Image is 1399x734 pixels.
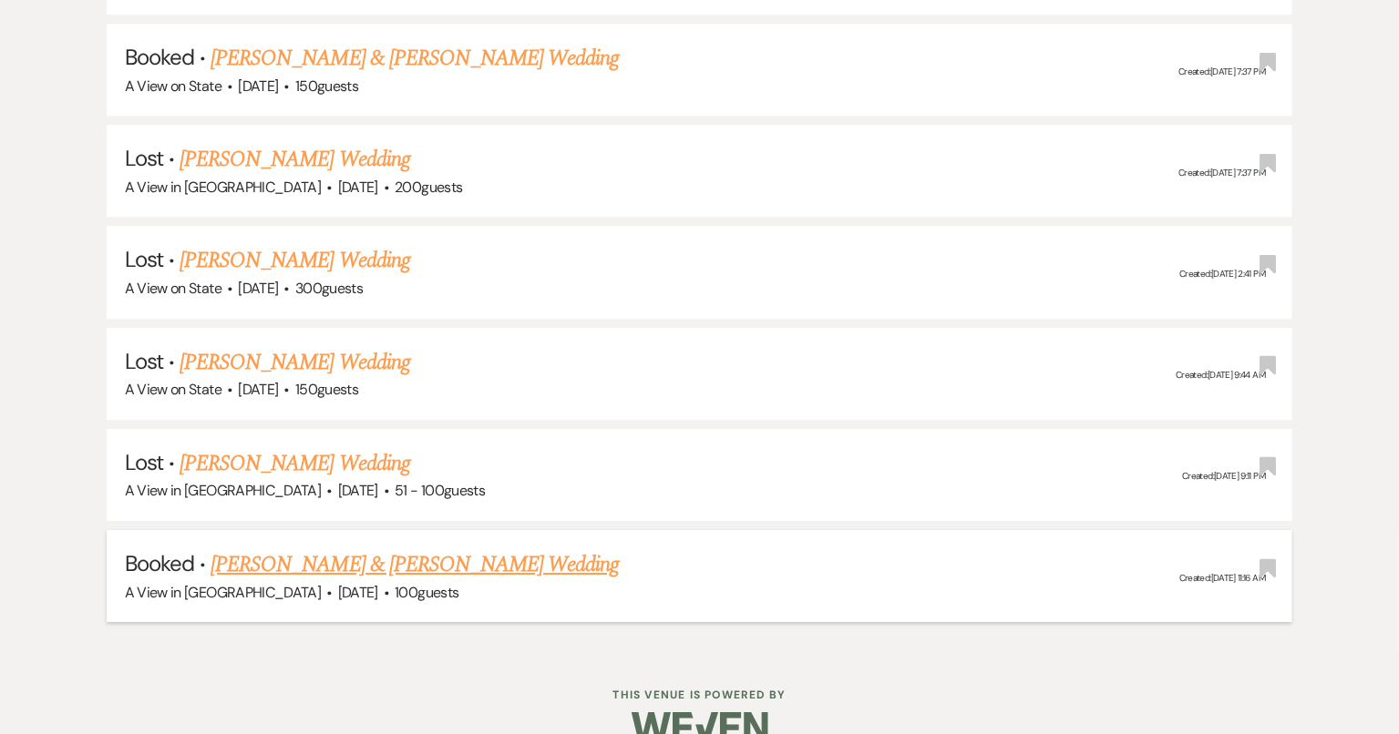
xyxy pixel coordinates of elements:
[125,178,322,197] span: A View in [GEOGRAPHIC_DATA]
[1176,369,1265,381] span: Created: [DATE] 9:44 AM
[211,548,619,581] a: [PERSON_NAME] & [PERSON_NAME] Wedding
[125,448,163,476] span: Lost
[211,42,619,75] a: [PERSON_NAME] & [PERSON_NAME] Wedding
[1178,167,1265,178] span: Created: [DATE] 7:37 PM
[338,178,378,197] span: [DATE]
[125,279,221,298] span: A View on State
[125,245,163,273] span: Lost
[125,43,194,71] span: Booked
[125,380,221,399] span: A View on State
[238,279,278,298] span: [DATE]
[180,244,410,277] a: [PERSON_NAME] Wedding
[338,481,378,500] span: [DATE]
[1178,66,1265,77] span: Created: [DATE] 7:37 PM
[295,76,358,96] span: 150 guests
[125,549,194,577] span: Booked
[1182,471,1265,483] span: Created: [DATE] 9:11 PM
[295,279,363,298] span: 300 guests
[125,76,221,96] span: A View on State
[395,178,462,197] span: 200 guests
[238,76,278,96] span: [DATE]
[180,346,410,379] a: [PERSON_NAME] Wedding
[125,144,163,172] span: Lost
[125,481,322,500] span: A View in [GEOGRAPHIC_DATA]
[180,143,410,176] a: [PERSON_NAME] Wedding
[295,380,358,399] span: 150 guests
[395,583,458,602] span: 100 guests
[1179,268,1265,280] span: Created: [DATE] 2:41 PM
[180,447,410,480] a: [PERSON_NAME] Wedding
[125,583,322,602] span: A View in [GEOGRAPHIC_DATA]
[238,380,278,399] span: [DATE]
[125,347,163,375] span: Lost
[395,481,485,500] span: 51 - 100 guests
[338,583,378,602] span: [DATE]
[1179,572,1265,584] span: Created: [DATE] 11:16 AM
